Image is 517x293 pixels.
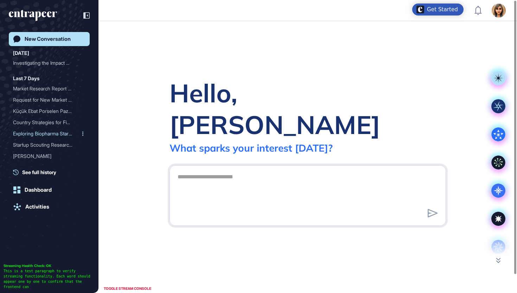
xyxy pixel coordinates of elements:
div: Küçük Ebat Porselen Pazarındaki Durum Analizi [13,106,85,117]
a: See full history [13,168,90,176]
div: Country Strategies for Financial Solutions [13,117,85,128]
div: Küçük Ebat Porselen Pazar... [13,106,80,117]
div: Exploring Biopharma Start... [13,128,80,139]
div: Open Get Started checklist [412,4,464,15]
div: Startup Scouting Research for Shanghai, China [13,162,85,173]
a: Activities [9,200,90,214]
div: entrapeer-logo [9,10,57,21]
div: New Conversation [25,36,71,42]
img: launcher-image-alternative-text [416,6,424,13]
div: [PERSON_NAME] [13,151,80,162]
div: Activities [25,204,49,210]
div: Startup Scouting Research... [13,139,80,151]
div: Hello, [PERSON_NAME] [170,77,446,140]
div: Startup Scouting Research... [13,162,80,173]
div: Exploring Biopharma Startups in Shanghai [13,128,85,139]
div: Startup Scouting Research on Digital Health Solutions in Shanghai: Focus on Telehealth, Wearables... [13,139,85,151]
div: Request for New Market Research [13,94,85,106]
div: Get Started [427,6,458,13]
div: [DATE] [13,49,29,57]
div: Investigating the Impact ... [13,57,80,69]
div: Investigating the Impact of AI on SDLC Phases, Outcomes, Governance, and Risk Mitigation Strategies [13,57,85,69]
a: Dashboard [9,183,90,197]
div: Dashboard [25,187,52,193]
div: What sparks your interest [DATE]? [170,142,333,154]
div: Market Research Report on AI-Driven Process Optimization in Ports [13,83,85,94]
div: Reese [13,151,85,162]
div: Country Strategies for Fi... [13,117,80,128]
div: TOGGLE STREAM CONSOLE [102,284,153,293]
span: See full history [22,168,56,176]
div: Request for New Market Re... [13,94,80,106]
div: Last 7 Days [13,74,39,83]
img: user-avatar [492,4,506,18]
a: New Conversation [9,32,90,46]
div: Market Research Report on... [13,83,80,94]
